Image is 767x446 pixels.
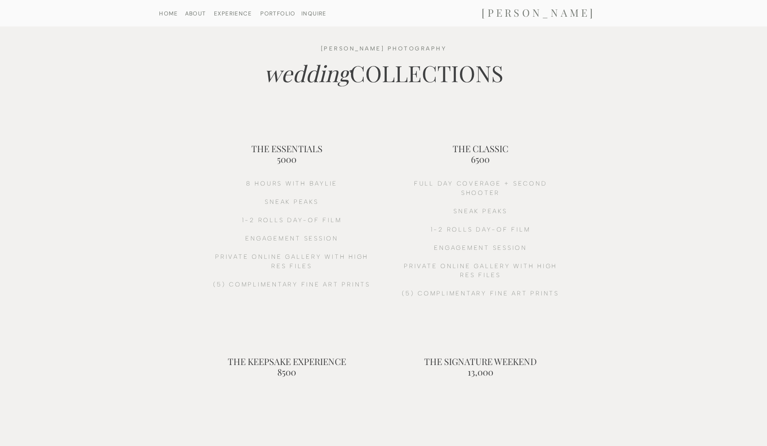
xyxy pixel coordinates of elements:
[148,11,190,16] a: HOME
[221,356,353,367] h2: THE KEEPSAKE EXPERIENCE 8500
[414,356,546,367] h2: THE SIGNATURE WEEKEND 13,000
[398,179,563,326] h2: full day coverage + second shooter sneak peaks 1-2 ROLLS DAY-OF FILM ENGAGEMENT SESSION PRIVATE O...
[264,58,350,88] i: wedding
[299,11,329,16] a: INQUIRE
[221,143,353,154] h2: THE ESSENTIALS 5000
[171,56,596,103] h2: COLLECTIONS
[292,44,476,53] h3: [PERSON_NAME] PHOTOGRAPHY
[414,143,546,154] h2: THE CLASSIC 6500
[209,179,375,326] h2: 8 HOURS witH BAYLIE sneak peaks 1-2 ROLLS DAY-OF FILM ENGAGEMENT SESSION PRIVATE ONLINE GALLERY W...
[174,11,216,16] a: ABOUT
[457,7,620,20] a: [PERSON_NAME]
[257,11,299,16] a: PORTFOLIO
[212,11,254,16] a: EXPERIENCE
